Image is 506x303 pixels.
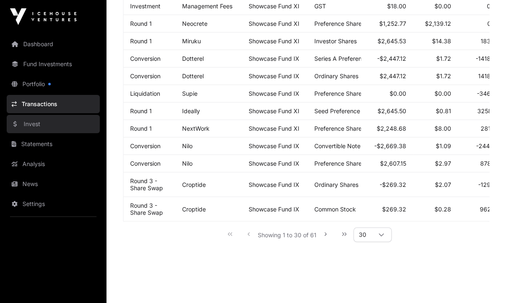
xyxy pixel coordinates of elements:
[314,181,358,188] span: Ordinary Shares
[7,75,100,93] a: Portfolio
[361,32,413,50] td: $2,645.53
[476,55,500,62] span: -1418.86
[477,107,500,114] span: 3258.41
[130,2,160,10] a: Investment
[130,37,152,45] a: Round 1
[130,160,160,167] a: Conversion
[182,20,207,27] a: Neocrete
[436,72,451,79] span: $1.72
[130,107,152,114] a: Round 1
[361,50,413,67] td: -$2,447.12
[249,37,299,45] a: Showcase Fund XI
[436,107,451,114] span: $0.81
[130,90,160,97] a: Liquidation
[182,2,235,10] p: Management Fees
[7,35,100,53] a: Dashboard
[314,20,365,27] span: Preference Shares
[487,2,500,10] span: 0.00
[314,107,380,114] span: Seed Preference Shares
[7,95,100,113] a: Transactions
[361,137,413,155] td: -$2,669.38
[434,125,451,132] span: $8.00
[249,142,299,149] a: Showcase Fund IX
[480,206,500,213] span: 962.58
[361,67,413,85] td: $2,447.12
[314,2,326,10] span: GST
[361,120,413,137] td: $2,248.68
[314,72,358,79] span: Ordinary Shares
[182,90,197,97] a: Supie
[182,181,206,188] a: Croptide
[435,181,451,188] span: $2.07
[249,2,299,10] a: Showcase Fund XI
[182,142,193,149] a: Nilo
[478,181,500,188] span: -129.99
[182,160,193,167] a: Nilo
[7,195,100,213] a: Settings
[477,90,500,97] span: -346.34
[314,90,365,97] span: Preference Shares
[314,206,356,213] span: Common Stock
[435,160,451,167] span: $2.97
[314,37,357,45] span: Investor Shares
[249,20,299,27] a: Showcase Fund XI
[249,90,299,97] a: Showcase Fund IX
[354,228,371,241] span: Rows per page
[130,20,152,27] a: Round 1
[361,102,413,120] td: $2,645.50
[434,90,451,97] span: $0.00
[361,85,413,102] td: $0.00
[249,125,299,132] a: Showcase Fund XI
[130,202,163,216] a: Round 3 - Share Swap
[130,72,160,79] a: Conversion
[182,72,204,79] a: Dotterel
[7,175,100,193] a: News
[336,226,353,242] button: Last Page
[481,125,500,132] span: 281.08
[182,107,200,114] a: Ideally
[314,125,365,132] span: Preference Shares
[182,55,204,62] a: Dotterel
[7,135,100,153] a: Statements
[182,125,210,132] a: NextWork
[476,142,500,149] span: -2447.12
[314,55,389,62] span: Series A Preference Shares
[249,206,299,213] a: Showcase Fund IX
[478,72,500,79] span: 1418.86
[361,15,413,32] td: $1,252.77
[130,55,160,62] a: Conversion
[249,181,299,188] a: Showcase Fund IX
[249,55,299,62] a: Showcase Fund IX
[314,142,385,149] span: Convertible Note ([DATE])
[436,55,451,62] span: $1.72
[130,125,152,132] a: Round 1
[361,197,413,221] td: $269.32
[249,160,299,167] a: Showcase Fund IX
[314,160,365,167] span: Preference Shares
[432,37,451,45] span: $14.38
[7,55,100,73] a: Fund Investments
[434,2,451,10] span: $0.00
[436,142,451,149] span: $1.09
[182,37,201,45] a: Miruku
[10,8,77,25] img: Icehouse Ventures Logo
[130,177,163,191] a: Round 3 - Share Swap
[7,155,100,173] a: Analysis
[258,231,316,238] span: Showing 1 to 30 of 61
[481,37,500,45] span: 183.93
[464,263,506,303] iframe: Chat Widget
[317,226,334,242] button: Next Page
[480,160,500,167] span: 878.58
[7,115,100,133] a: Invest
[182,206,206,213] a: Croptide
[361,155,413,172] td: $2,607.15
[130,142,160,149] a: Conversion
[434,206,451,213] span: $0.28
[361,172,413,197] td: -$269.32
[487,20,500,27] span: 0.59
[249,72,299,79] a: Showcase Fund IX
[249,107,299,114] a: Showcase Fund XI
[425,20,451,27] span: $2,139.12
